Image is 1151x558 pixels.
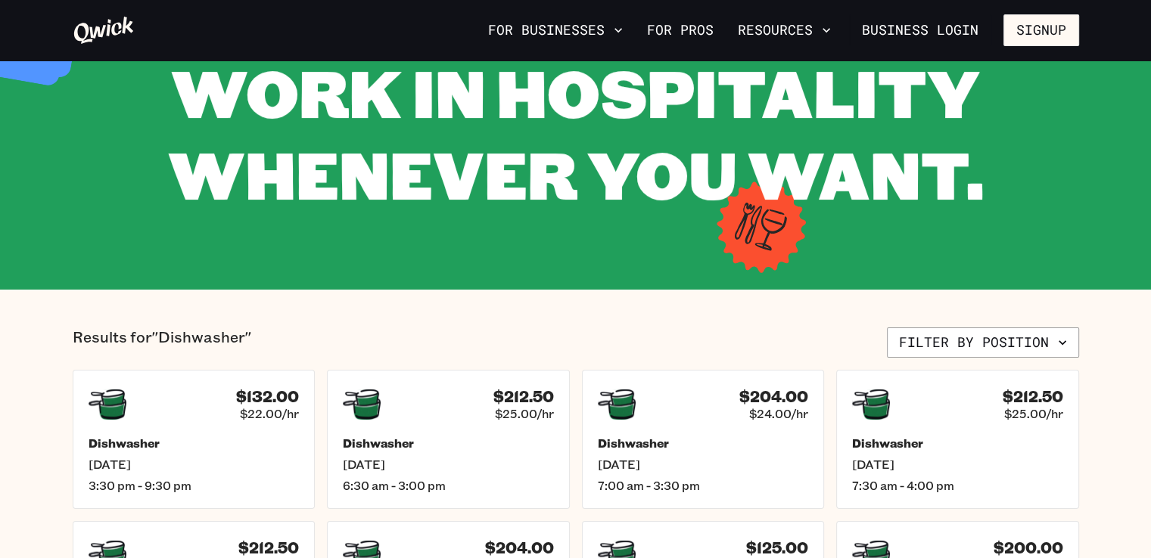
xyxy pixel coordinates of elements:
[749,406,808,421] span: $24.00/hr
[641,17,720,43] a: For Pros
[582,370,825,509] a: $204.00$24.00/hrDishwasher[DATE]7:00 am - 3:30 pm
[598,478,809,493] span: 7:00 am - 3:30 pm
[485,538,554,557] h4: $204.00
[887,327,1079,358] button: Filter by position
[598,436,809,451] h5: Dishwasher
[1003,14,1079,46] button: Signup
[89,478,300,493] span: 3:30 pm - 9:30 pm
[852,436,1063,451] h5: Dishwasher
[73,370,316,509] a: $132.00$22.00/hrDishwasher[DATE]3:30 pm - 9:30 pm
[493,387,554,406] h4: $212.50
[852,478,1063,493] span: 7:30 am - 4:00 pm
[327,370,570,509] a: $212.50$25.00/hrDishwasher[DATE]6:30 am - 3:00 pm
[836,370,1079,509] a: $212.50$25.00/hrDishwasher[DATE]7:30 am - 4:00 pm
[343,436,554,451] h5: Dishwasher
[598,457,809,472] span: [DATE]
[73,327,251,358] p: Results for "Dishwasher"
[495,406,554,421] span: $25.00/hr
[240,406,299,421] span: $22.00/hr
[482,17,629,43] button: For Businesses
[852,457,1063,472] span: [DATE]
[238,538,299,557] h4: $212.50
[89,457,300,472] span: [DATE]
[732,17,837,43] button: Resources
[343,478,554,493] span: 6:30 am - 3:00 pm
[849,14,991,46] a: Business Login
[89,436,300,451] h5: Dishwasher
[994,538,1063,557] h4: $200.00
[1003,387,1063,406] h4: $212.50
[168,48,984,217] span: WORK IN HOSPITALITY WHENEVER YOU WANT.
[343,457,554,472] span: [DATE]
[739,387,808,406] h4: $204.00
[236,387,299,406] h4: $132.00
[1004,406,1063,421] span: $25.00/hr
[746,538,808,557] h4: $125.00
